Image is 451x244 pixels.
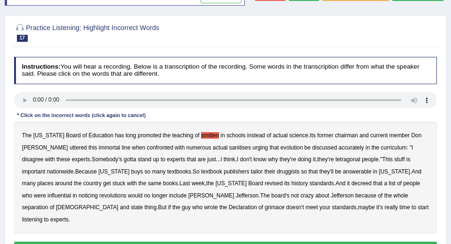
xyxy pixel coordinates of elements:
b: immortal [99,144,120,151]
b: The [22,132,32,139]
b: guy [182,204,191,211]
b: in [221,132,225,139]
b: the [384,192,392,199]
b: gotta [124,156,136,163]
b: I [237,156,238,163]
b: to [161,156,165,163]
b: Don [412,132,422,139]
b: decreed [351,180,372,187]
b: [US_STATE] [379,168,410,175]
b: in [373,168,377,175]
b: Because [75,168,97,175]
b: are [198,156,206,163]
b: Board [248,180,263,187]
b: be [335,168,341,175]
b: standards [310,180,334,187]
b: curriculum [381,144,407,151]
b: and [120,204,129,211]
b: in [73,192,77,199]
b: whole [394,192,408,199]
b: So [193,168,200,175]
b: druggists [277,168,299,175]
b: start [418,204,428,211]
b: urging [252,144,268,151]
b: But [158,204,167,211]
b: because [355,192,376,199]
b: revolutions [100,192,127,199]
b: around [55,180,72,187]
div: . : " . ... , , ." . . . . , . . . , . [14,122,437,234]
b: science [289,132,308,139]
b: were [34,192,46,199]
b: get [103,180,111,187]
b: of [266,132,271,139]
b: maybe [358,204,375,211]
h4: You will hear a recording. Below is a transcription of the recording. Some words in the transcrip... [14,57,437,84]
b: accurately [339,144,364,151]
b: of [82,132,87,139]
b: Education [89,132,114,139]
b: same [148,180,162,187]
b: know [253,156,266,163]
b: meet [305,204,318,211]
b: noticing [78,192,98,199]
b: include [169,192,187,199]
b: country [83,180,101,187]
b: Jefferson [331,192,354,199]
b: if [168,204,171,211]
b: these [56,156,70,163]
b: member [389,132,410,139]
b: of [258,204,263,211]
b: about [315,192,329,199]
b: buys [131,168,143,175]
b: textbook [201,168,222,175]
b: And [412,168,421,175]
b: has [115,132,124,139]
b: its [284,180,290,187]
b: [US_STATE] [33,132,64,139]
b: tailor [251,168,263,175]
b: Its [310,132,316,139]
b: the [163,132,171,139]
b: be [304,144,311,151]
b: stuck [112,180,125,187]
b: of [397,180,402,187]
b: teaching [172,132,193,139]
b: the [74,180,82,187]
b: why [268,156,278,163]
b: former [317,132,333,139]
b: [PERSON_NAME] [22,144,68,151]
b: grimace [264,204,284,211]
b: experts [50,216,69,223]
b: the [172,204,180,211]
b: schools [226,132,245,139]
b: who [192,204,202,211]
b: discussed [312,144,337,151]
b: numerous [187,144,211,151]
b: it [313,156,316,163]
b: that [270,144,279,151]
b: l [412,144,413,151]
b: the [372,144,380,151]
h2: Practice Listening: Highlight Incorrect Words [14,22,276,42]
b: to [412,204,416,211]
b: that [373,180,382,187]
b: would [128,192,142,199]
b: think [224,156,235,163]
b: actual [273,132,288,139]
b: Last [179,180,190,187]
b: who [22,192,32,199]
b: to [44,216,49,223]
b: places [37,180,53,187]
b: uttered [70,144,87,151]
b: line [122,144,131,151]
b: sanitises [229,144,251,151]
b: they'll [319,168,334,175]
b: of [195,132,200,139]
b: wrote [204,204,218,211]
b: people [403,180,420,187]
b: with [45,156,55,163]
b: is [406,156,411,163]
b: it [347,180,350,187]
b: and [359,132,369,139]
